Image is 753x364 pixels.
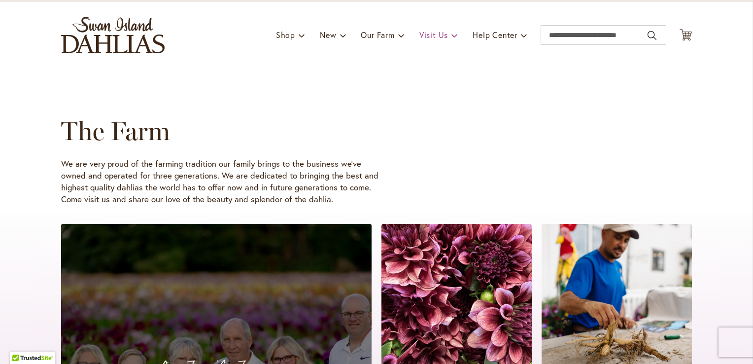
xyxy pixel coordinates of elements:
[473,30,517,40] span: Help Center
[61,116,663,146] h1: The Farm
[61,158,381,205] p: We are very proud of the farming tradition our family brings to the business we’ve owned and oper...
[361,30,394,40] span: Our Farm
[320,30,336,40] span: New
[61,17,165,53] a: store logo
[419,30,448,40] span: Visit Us
[276,30,295,40] span: Shop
